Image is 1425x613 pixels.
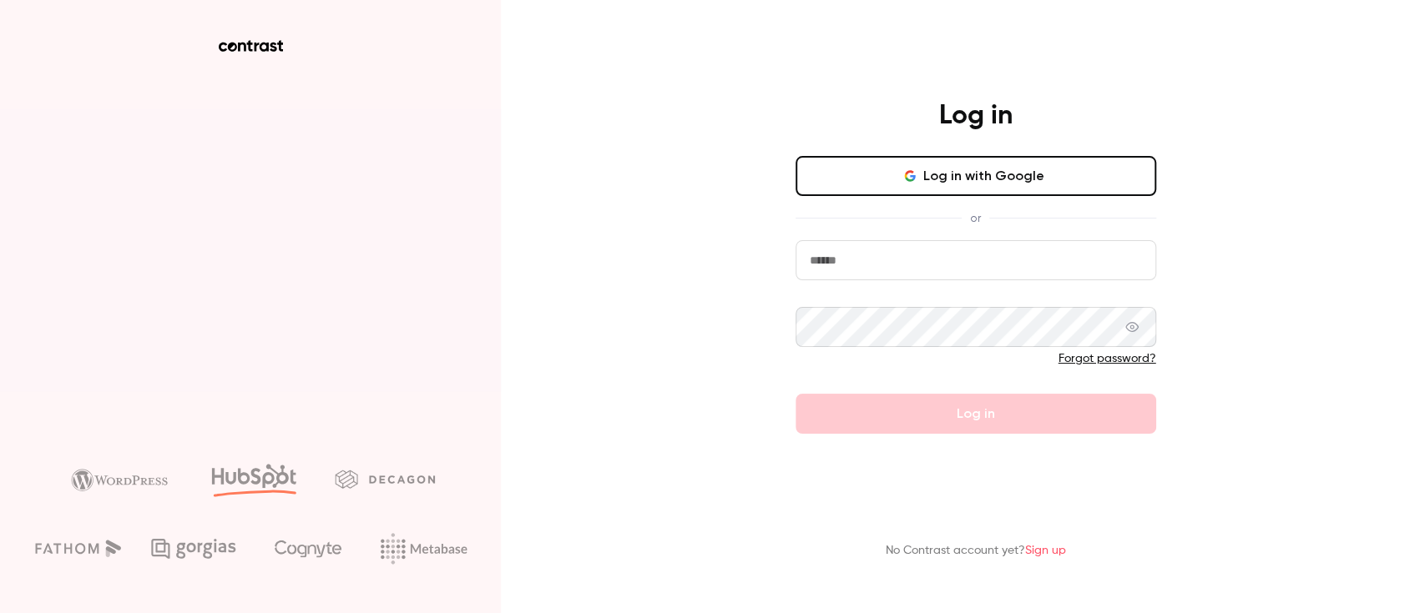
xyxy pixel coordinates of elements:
[335,470,435,488] img: decagon
[962,209,989,227] span: or
[796,156,1156,196] button: Log in with Google
[1059,353,1156,364] a: Forgot password?
[1025,545,1066,556] a: Sign up
[886,542,1066,560] p: No Contrast account yet?
[939,99,1013,133] h4: Log in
